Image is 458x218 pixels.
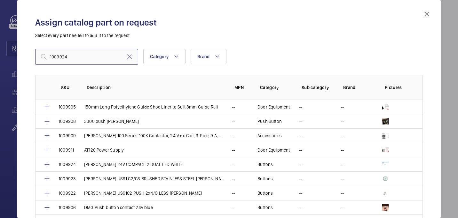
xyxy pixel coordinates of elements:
p: [PERSON_NAME] 24V COMPACT-2 DUAL LED WHITE [84,161,183,168]
p: -- [341,161,344,168]
p: AT120 Power Supply [84,147,124,153]
p: Buttons [257,204,273,211]
p: -- [232,147,235,153]
p: Buttons [257,176,273,182]
img: GqAmjVsDP699vGjFk2hBNxpyVkZYtRgcHG4Esc5n6-4nKWWE.png [382,147,389,153]
button: Brand [191,49,226,64]
img: 35mmOL67tmI5PDwOlYXwyqj3Afy2kkenZvxU6HvJdzkzWb3K.png [382,190,389,196]
p: -- [341,176,344,182]
p: -- [299,204,302,211]
p: MPN [234,84,250,91]
p: Buttons [257,190,273,196]
button: Category [143,49,186,64]
p: Buttons [257,161,273,168]
p: Door Equipment [257,147,290,153]
p: 1009905 [59,104,76,110]
p: DMG Push button contact 24v blue [84,204,153,211]
p: -- [341,147,344,153]
input: Find a part [35,49,138,65]
img: Thtdsl25ID8304fU9qvW2xGLreNdccYvsChlvxCMoTdl7-b-.png [382,118,389,124]
p: -- [341,104,344,110]
p: -- [232,118,235,124]
p: -- [299,147,302,153]
p: Category [260,84,291,91]
p: -- [341,132,344,139]
p: 1009911 [59,147,74,153]
p: -- [299,161,302,168]
p: -- [299,104,302,110]
p: -- [232,161,235,168]
p: Brand [343,84,375,91]
p: 3300 push [PERSON_NAME] [84,118,139,124]
p: -- [341,204,344,211]
p: 1009908 [59,118,76,124]
p: -- [299,190,302,196]
p: -- [232,204,235,211]
p: -- [299,118,302,124]
p: 150mm Long Polyethylene Guide Shoe Liner to Suit 8mm Guide Rail [84,104,218,110]
p: Door Equipment [257,104,290,110]
p: [PERSON_NAME] US91 C2/C3 BRUSHED STAINLESS STEEL [PERSON_NAME] ARROW [84,176,224,182]
p: -- [341,118,344,124]
p: 1009923 [59,176,76,182]
p: Accessoires [257,132,282,139]
img: _TaCs8YsRTh_1D5Kf3fdVae0jgWMenE4bJbKACEJdgk03nbU.png [382,204,389,211]
p: -- [299,176,302,182]
p: 1009909 [59,132,76,139]
p: Push Button [257,118,282,124]
p: SKU [61,84,76,91]
p: -- [232,132,235,139]
span: Brand [197,54,209,59]
p: -- [299,132,302,139]
p: -- [341,190,344,196]
p: -- [232,104,235,110]
p: Pictures [385,84,410,91]
p: -- [232,190,235,196]
img: gq9wUpidE8cbtvMBA17ewcVZAbyeALWBQ6uRvLwmQlaL2Oyu.png [382,104,389,110]
p: Sub category [302,84,333,91]
p: [PERSON_NAME] 100 Series 100K Contactor, 24 V dc Coil, 3-Pole, 9 A, 4 kW, 3NO, 690 V ac [84,132,224,139]
p: Select every part needed to add it to the request [35,32,423,39]
p: Description [87,84,224,91]
h2: Assign catalog part on request [35,17,423,28]
img: 7kIhv0kffc0nvmZ3ROVvPypNSHArRYc6LpN7L-VQkHvelxAw.png [382,176,389,182]
p: 1009922 [59,190,76,196]
p: 1009924 [59,161,76,168]
p: [PERSON_NAME] US91C2 PUSH 2xN/O LESS [PERSON_NAME] [84,190,202,196]
img: pkGm_l3kUmQDsNmvhXz3FPM-4Qzp3s0kXuxKQKD9qn-E_mHr.png [382,132,389,139]
span: Category [150,54,169,59]
p: 1009906 [59,204,76,211]
img: u3Llb1llII_i1zFUjgfOWIhQTNJcpJoTjho0Sxjzvpiqjvpm.png [382,161,389,168]
p: -- [232,176,235,182]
